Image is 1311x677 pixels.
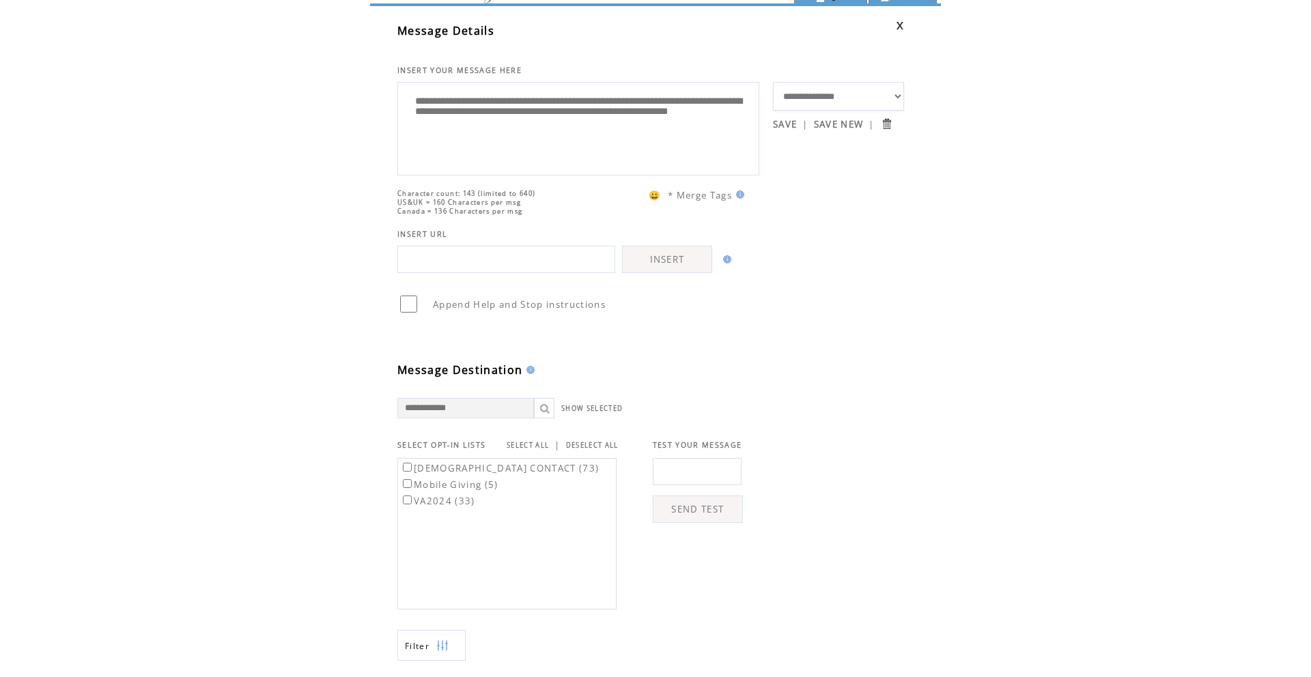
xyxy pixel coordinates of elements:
[397,229,447,239] span: INSERT URL
[400,462,599,474] label: [DEMOGRAPHIC_DATA] CONTACT (73)
[400,478,498,491] label: Mobile Giving (5)
[436,631,449,661] img: filters.png
[869,118,874,130] span: |
[880,117,893,130] input: Submit
[522,366,535,374] img: help.gif
[561,404,623,413] a: SHOW SELECTED
[397,630,466,661] a: Filter
[814,118,864,130] a: SAVE NEW
[397,66,522,75] span: INSERT YOUR MESSAGE HERE
[668,189,732,201] span: * Merge Tags
[622,246,712,273] a: INSERT
[400,495,475,507] label: VA2024 (33)
[405,640,429,652] span: Show filters
[802,118,808,130] span: |
[566,441,619,450] a: DESELECT ALL
[507,441,549,450] a: SELECT ALL
[403,463,412,472] input: [DEMOGRAPHIC_DATA] CONTACT (73)
[397,198,521,207] span: US&UK = 160 Characters per msg
[653,440,742,450] span: TEST YOUR MESSAGE
[397,440,485,450] span: SELECT OPT-IN LISTS
[403,479,412,488] input: Mobile Giving (5)
[397,207,522,216] span: Canada = 136 Characters per msg
[732,190,744,199] img: help.gif
[649,189,661,201] span: 😀
[773,118,797,130] a: SAVE
[397,362,522,377] span: Message Destination
[719,255,731,263] img: help.gif
[433,298,606,311] span: Append Help and Stop instructions
[403,495,412,504] input: VA2024 (33)
[653,495,743,523] a: SEND TEST
[397,23,494,38] span: Message Details
[397,189,535,198] span: Character count: 143 (limited to 640)
[554,439,560,451] span: |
